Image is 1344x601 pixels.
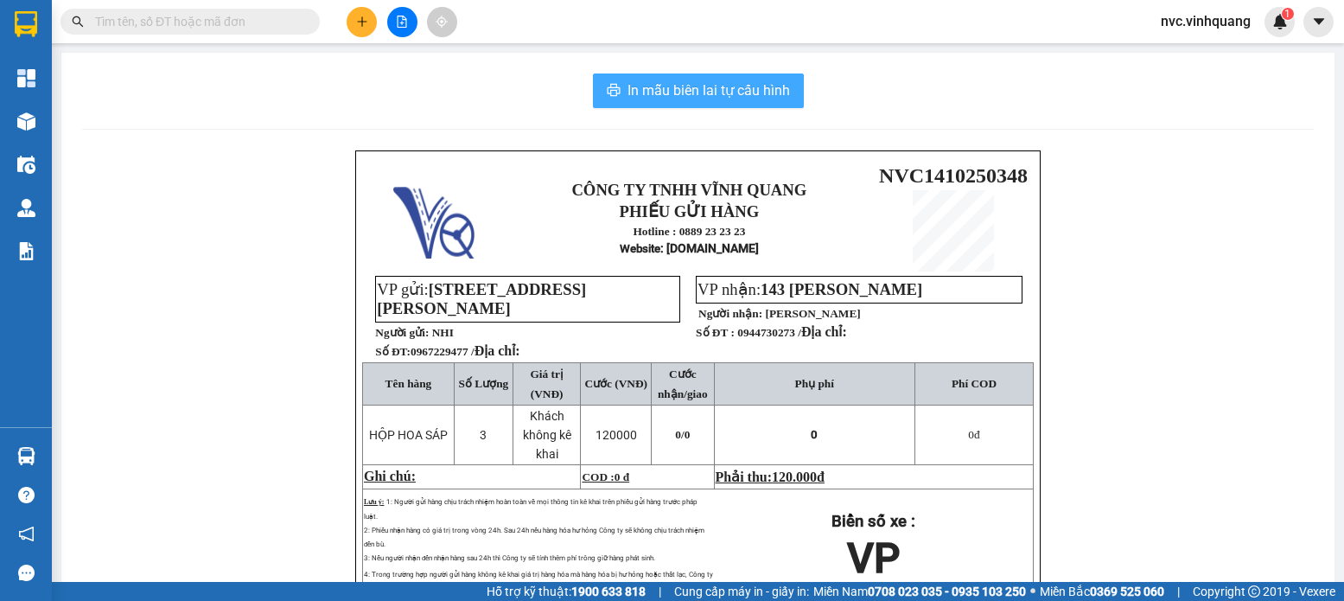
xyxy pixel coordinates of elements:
[18,526,35,542] span: notification
[659,582,661,601] span: |
[716,470,825,484] span: Phải thu:
[17,242,35,260] img: solution-icon
[627,80,790,101] span: In mẫu biên lai tự cấu hình
[868,585,1026,598] strong: 0708 023 035 - 0935 103 250
[393,177,475,259] img: logo
[364,498,697,521] span: 1: Người gửi hàng chịu trách nhiệm hoàn toàn về mọi thông tin kê khai trên phiếu gửi hàng trước p...
[18,487,35,503] span: question-circle
[1177,582,1180,601] span: |
[396,16,408,28] span: file-add
[1090,585,1164,598] strong: 0369 525 060
[530,368,563,400] span: Giá trị (VNĐ)
[593,74,804,108] button: printerIn mẫu biên lai tự cấu hình
[427,7,457,37] button: aim
[17,199,35,217] img: warehouse-icon
[696,326,735,339] strong: Số ĐT :
[387,7,417,37] button: file-add
[364,527,704,548] span: 2: Phiếu nhận hàng có giá trị trong vòng 24h. Sau 24h nếu hàng hóa hư hỏng Công ty sẽ không chịu ...
[761,280,922,298] span: 143 [PERSON_NAME]
[385,377,432,390] span: Tên hàng
[459,377,509,390] span: Số Lượng
[596,428,637,442] span: 120000
[364,498,384,506] span: Lưu ý:
[968,428,974,441] span: 0
[813,582,1026,601] span: Miền Nam
[1147,10,1264,32] span: nvc.vinhquang
[772,470,817,484] span: 120.000
[17,69,35,87] img: dashboard-icon
[811,428,818,441] span: 0
[795,377,834,390] span: Phụ phí
[685,428,691,441] span: 0
[571,585,646,598] strong: 1900 633 818
[1282,8,1294,20] sup: 1
[523,409,571,461] span: Khách không kê khai
[620,242,660,255] span: Website
[480,428,487,442] span: 3
[487,582,646,601] span: Hỗ trợ kỹ thuật:
[697,280,922,298] span: VP nhận:
[674,582,809,601] span: Cung cấp máy in - giấy in:
[1040,582,1164,601] span: Miền Bắc
[831,512,915,531] strong: Biển số xe :
[95,12,299,31] input: Tìm tên, số ĐT hoặc mã đơn
[17,156,35,174] img: warehouse-icon
[356,16,368,28] span: plus
[364,469,416,483] span: Ghi chú:
[817,470,825,484] span: đ
[658,368,708,400] span: Cước nhận/giao
[475,343,520,358] span: Địa chỉ:
[1311,14,1327,29] span: caret-down
[765,307,860,320] span: [PERSON_NAME]
[411,345,520,358] span: 0967229477 /
[615,470,629,483] span: 0 đ
[737,326,847,339] span: 0944730273 /
[347,7,377,37] button: plus
[620,202,760,221] strong: PHIẾU GỬI HÀNG
[17,447,35,465] img: warehouse-icon
[1030,588,1035,595] span: ⚪️
[377,280,586,317] span: VP gửi:
[801,324,847,339] span: Địa chỉ:
[15,11,37,37] img: logo-vxr
[607,83,621,99] span: printer
[18,565,35,581] span: message
[1272,14,1288,29] img: icon-new-feature
[17,112,35,131] img: warehouse-icon
[633,225,745,238] strong: Hotline : 0889 23 23 23
[436,16,448,28] span: aim
[375,326,429,339] strong: Người gửi:
[879,164,1028,187] span: NVC1410250348
[582,470,629,483] span: COD :
[571,181,806,199] strong: CÔNG TY TNHH VĨNH QUANG
[968,428,979,441] span: đ
[364,571,713,592] span: 4: Trong trường hợp người gửi hàng không kê khai giá trị hàng hóa mà hàng hóa bị hư hỏng hoặc thấ...
[72,16,84,28] span: search
[1303,7,1334,37] button: caret-down
[375,345,519,358] strong: Số ĐT:
[952,377,997,390] span: Phí COD
[620,241,759,255] strong: : [DOMAIN_NAME]
[369,428,448,442] span: HỘP HOA SÁP
[584,377,647,390] span: Cước (VNĐ)
[364,554,655,562] span: 3: Nếu người nhận đến nhận hàng sau 24h thì Công ty sẽ tính thêm phí trông giữ hàng phát sinh.
[377,280,586,317] span: [STREET_ADDRESS][PERSON_NAME]
[1284,8,1290,20] span: 1
[432,326,454,339] span: NHI
[1248,585,1260,598] span: copyright
[698,307,762,320] strong: Người nhận:
[675,428,690,441] span: 0/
